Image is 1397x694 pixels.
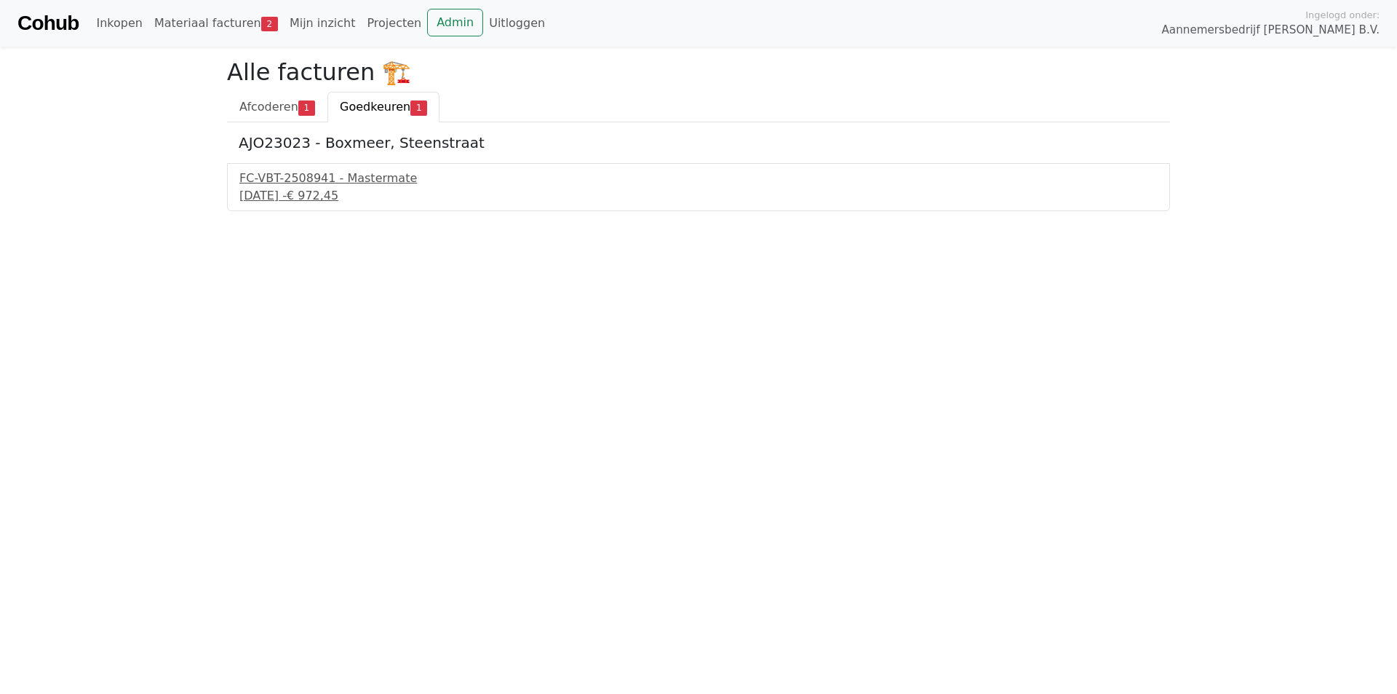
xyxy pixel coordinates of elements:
[227,58,1170,86] h2: Alle facturen 🏗️
[483,9,551,38] a: Uitloggen
[227,92,327,122] a: Afcoderen1
[239,170,1158,205] a: FC-VBT-2508941 - Mastermate[DATE] -€ 972,45
[287,189,338,202] span: € 972,45
[361,9,427,38] a: Projecten
[239,170,1158,187] div: FC-VBT-2508941 - Mastermate
[17,6,79,41] a: Cohub
[148,9,284,38] a: Materiaal facturen2
[1161,22,1380,39] span: Aannemersbedrijf [PERSON_NAME] B.V.
[90,9,148,38] a: Inkopen
[239,187,1158,205] div: [DATE] -
[298,100,315,115] span: 1
[410,100,427,115] span: 1
[239,134,1158,151] h5: AJO23023 - Boxmeer, Steenstraat
[1305,8,1380,22] span: Ingelogd onder:
[284,9,362,38] a: Mijn inzicht
[239,100,298,114] span: Afcoderen
[340,100,410,114] span: Goedkeuren
[261,17,278,31] span: 2
[427,9,483,36] a: Admin
[327,92,439,122] a: Goedkeuren1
